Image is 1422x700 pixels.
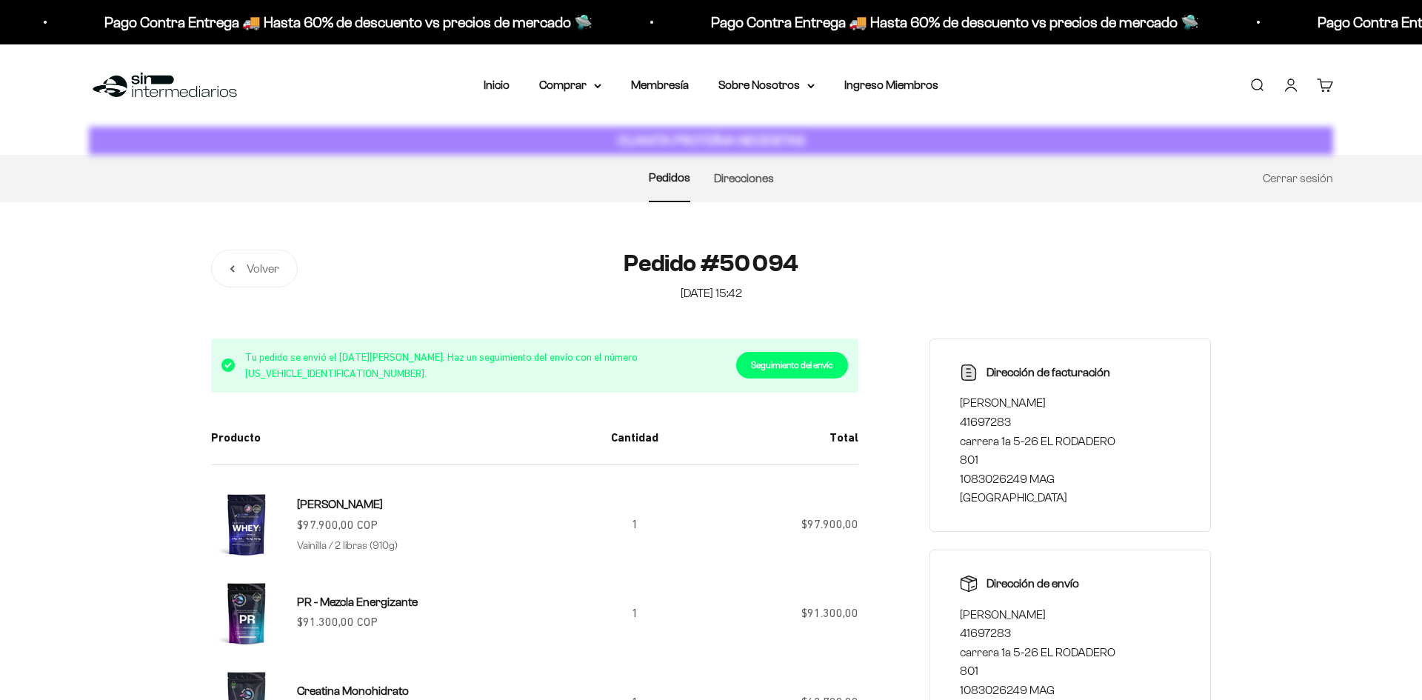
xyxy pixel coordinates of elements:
a: Direcciones [714,172,774,184]
sale-price: $97.900,00 COP [297,516,378,535]
a: Volver [211,250,298,288]
th: Cantidad [599,410,670,465]
a: Membresía [631,79,689,91]
span: Creatina Monohidrato [297,684,409,697]
a: [PERSON_NAME] [297,495,383,514]
td: 1 [599,578,670,667]
img: Proteína Whey - Vainilla [211,489,282,560]
td: $97.900,00 [670,465,858,579]
strong: CUANTA PROTEÍNA NECESITAS [618,133,805,148]
p: Pago Contra Entrega 🚚 Hasta 60% de descuento vs precios de mercado 🛸 [711,10,1199,34]
p: [PERSON_NAME] 41697283 carrera 1a 5-26 EL RODADERO 801 1083026249 MAG [GEOGRAPHIC_DATA] [960,393,1181,507]
p: Dirección de facturación [987,363,1110,382]
summary: Comprar [539,76,601,95]
th: Producto [211,410,599,465]
h1: Pedido #50094 [624,250,798,278]
a: PR - Mezcla Energizante [297,593,418,612]
a: Cerrar sesión [1263,172,1333,184]
p: Vainilla / 2 libras (910g) [297,538,398,554]
div: Tu pedido se envió el [DATE][PERSON_NAME]. Haz un seguimiento del envío con el número [US_VEHICLE... [211,339,858,393]
p: [DATE] 15:42 [624,284,798,303]
a: Seguimiento del envío [736,352,848,379]
a: Ingreso Miembros [844,79,938,91]
sale-price: $91.300,00 COP [297,613,378,632]
td: $91.300,00 [670,578,858,667]
span: [PERSON_NAME] [297,498,383,510]
p: Dirección de envío [987,574,1079,593]
summary: Sobre Nosotros [718,76,815,95]
td: 1 [599,465,670,579]
span: PR - Mezcla Energizante [297,596,418,608]
a: Pedidos [649,171,690,184]
th: Total [670,410,858,465]
a: Inicio [484,79,510,91]
p: Pago Contra Entrega 🚚 Hasta 60% de descuento vs precios de mercado 🛸 [104,10,592,34]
